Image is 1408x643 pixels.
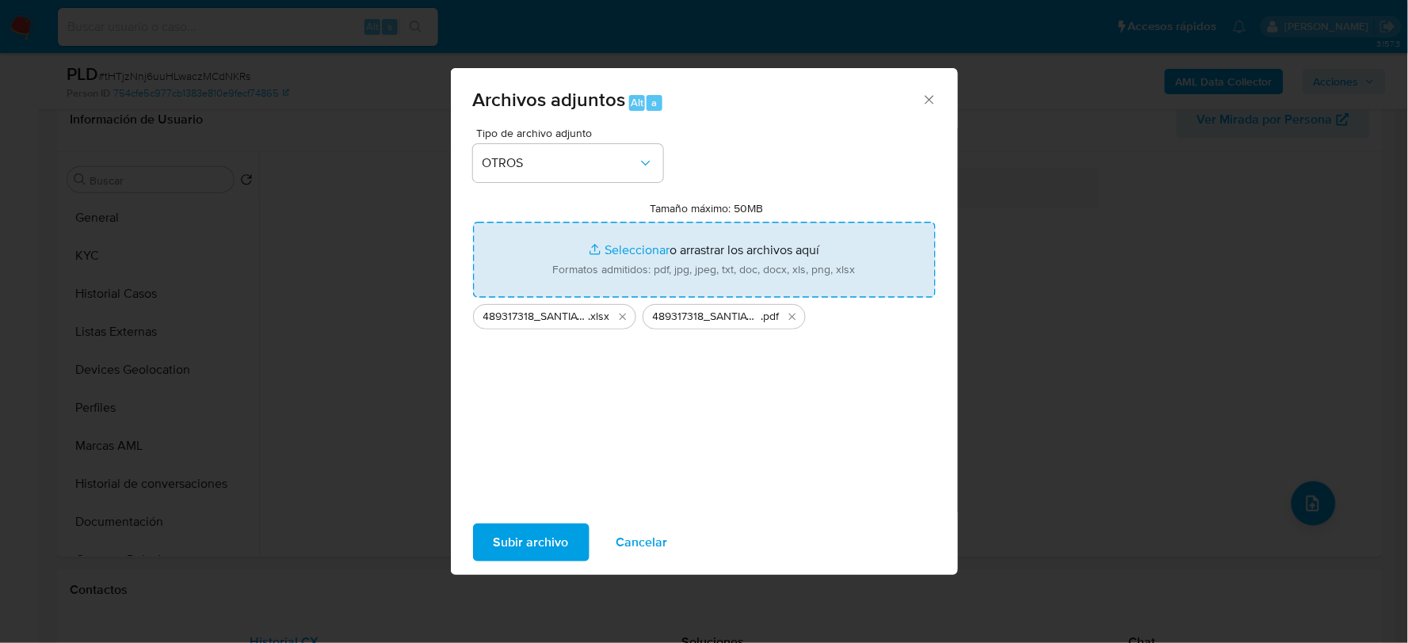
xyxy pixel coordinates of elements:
span: Alt [631,95,643,110]
span: Archivos adjuntos [473,86,626,113]
span: Cancelar [616,525,668,560]
ul: Archivos seleccionados [473,298,936,329]
span: 489317318_SANTIAGO ESPARZA_AGO2025 [653,309,761,325]
span: .pdf [761,309,780,325]
button: Subir archivo [473,523,590,561]
span: 489317318_SANTIAGO ESPARZA_AGO2025 [483,309,589,325]
span: .xlsx [589,309,610,325]
button: Eliminar 489317318_SANTIAGO ESPARZA_AGO2025.xlsx [613,307,632,326]
button: Cerrar [921,92,936,106]
button: Eliminar 489317318_SANTIAGO ESPARZA_AGO2025.pdf [783,307,802,326]
span: Subir archivo [494,525,569,560]
button: OTROS [473,144,663,182]
button: Cancelar [596,523,689,561]
span: a [652,95,658,110]
span: OTROS [483,155,638,171]
span: Tipo de archivo adjunto [477,127,667,139]
label: Tamaño máximo: 50MB [650,201,763,215]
